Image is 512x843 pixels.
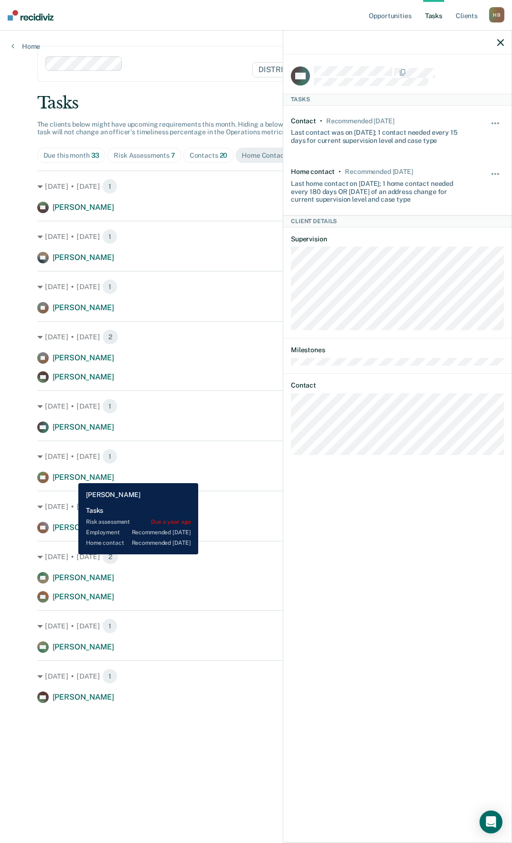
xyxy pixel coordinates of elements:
[220,151,228,159] span: 20
[37,499,475,514] div: [DATE] • [DATE]
[480,811,502,833] div: Open Intercom Messenger
[252,62,465,77] span: DISTRICT OFFICE 7, [US_STATE][GEOGRAPHIC_DATA]
[102,499,117,514] span: 1
[283,216,512,227] div: Client Details
[291,381,504,389] dt: Contact
[11,42,40,51] a: Home
[53,203,114,212] span: [PERSON_NAME]
[53,253,114,262] span: [PERSON_NAME]
[102,549,118,564] span: 2
[190,151,228,160] div: Contacts
[326,117,394,125] div: Recommended in 14 days
[53,642,114,651] span: [PERSON_NAME]
[102,618,117,634] span: 1
[37,618,475,634] div: [DATE] • [DATE]
[291,117,316,125] div: Contact
[37,449,475,464] div: [DATE] • [DATE]
[37,229,475,244] div: [DATE] • [DATE]
[102,179,117,194] span: 1
[291,176,469,204] div: Last home contact on [DATE]; 1 home contact needed every 180 days OR [DATE] of an address change ...
[37,329,475,345] div: [DATE] • [DATE]
[291,235,504,243] dt: Supervision
[53,473,114,482] span: [PERSON_NAME]
[91,151,100,159] span: 33
[102,449,117,464] span: 1
[242,151,298,160] div: Home Contacts
[114,151,175,160] div: Risk Assessments
[37,399,475,414] div: [DATE] • [DATE]
[37,93,475,113] div: Tasks
[291,125,469,145] div: Last contact was on [DATE]; 1 contact needed every 15 days for current supervision level and case...
[291,346,504,354] dt: Milestones
[8,10,53,21] img: Recidiviz
[37,179,475,194] div: [DATE] • [DATE]
[37,279,475,294] div: [DATE] • [DATE]
[37,669,475,684] div: [DATE] • [DATE]
[53,422,114,432] span: [PERSON_NAME]
[171,151,175,159] span: 7
[489,7,504,22] div: H B
[102,329,118,345] span: 2
[53,353,114,362] span: [PERSON_NAME]
[53,523,114,532] span: [PERSON_NAME]
[291,168,335,176] div: Home contact
[53,592,114,601] span: [PERSON_NAME]
[53,692,114,702] span: [PERSON_NAME]
[345,168,413,176] div: Recommended in 15 days
[320,117,322,125] div: •
[53,303,114,312] span: [PERSON_NAME]
[102,229,117,244] span: 1
[102,399,117,414] span: 1
[37,120,287,136] span: The clients below might have upcoming requirements this month. Hiding a below task will not chang...
[102,669,117,684] span: 1
[37,549,475,564] div: [DATE] • [DATE]
[53,573,114,582] span: [PERSON_NAME]
[102,279,117,294] span: 1
[53,372,114,381] span: [PERSON_NAME]
[339,168,341,176] div: •
[283,94,512,105] div: Tasks
[43,151,100,160] div: Due this month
